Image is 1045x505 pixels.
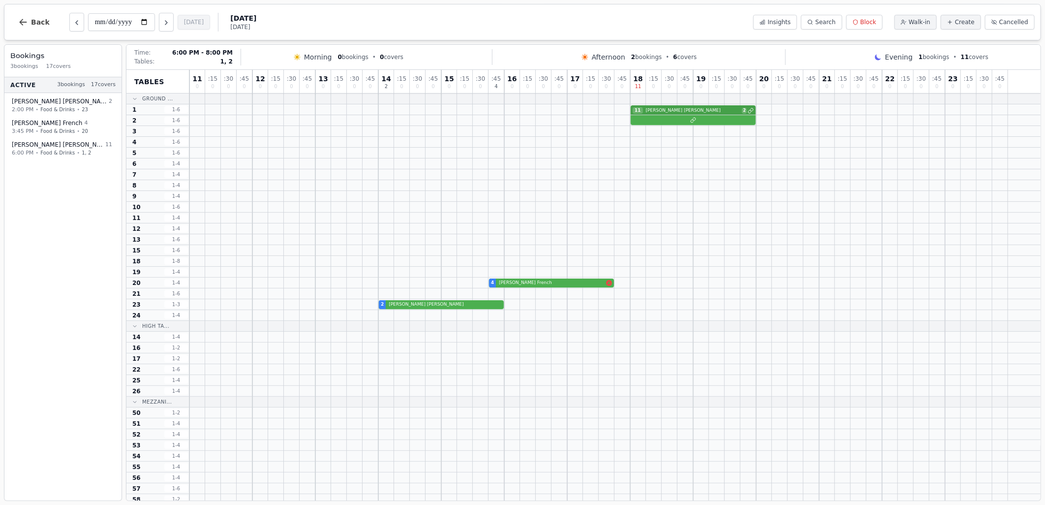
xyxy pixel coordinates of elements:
span: 0 [274,84,277,89]
span: 2 [132,117,136,125]
span: Time: [134,49,151,57]
span: 1 - 4 [164,333,188,341]
span: [PERSON_NAME] French [12,119,82,127]
span: 0 [589,84,592,89]
span: : 45 [366,76,375,82]
span: : 30 [602,76,611,82]
span: 22 [132,366,141,374]
span: : 45 [554,76,564,82]
span: 0 [542,84,545,89]
span: 1 - 6 [164,127,188,135]
span: Insights [768,18,791,26]
span: 0 [463,84,466,89]
span: 3 bookings [10,63,38,71]
span: : 30 [980,76,989,82]
span: [PERSON_NAME] [PERSON_NAME] [644,107,741,114]
span: 0 [778,84,781,89]
span: : 30 [287,76,296,82]
span: 17 covers [46,63,71,71]
span: 4 [494,84,497,89]
span: 2:00 PM [12,105,33,114]
span: : 45 [806,76,816,82]
span: : 45 [492,76,501,82]
span: 1 - 4 [164,452,188,460]
span: covers [673,53,697,61]
span: 1 - 4 [164,387,188,395]
span: • [35,149,38,157]
span: 57 [132,485,141,493]
span: 58 [132,496,141,504]
span: 1 - 6 [164,290,188,297]
span: 4 [132,138,136,146]
span: 14 [132,333,141,341]
span: : 45 [995,76,1005,82]
span: 0 [243,84,246,89]
span: 1 - 6 [164,138,188,146]
span: : 45 [429,76,438,82]
span: • [372,53,376,61]
span: 50 [132,409,141,417]
span: 0 [338,54,342,61]
span: 2 [385,84,388,89]
span: 0 [731,84,734,89]
span: : 15 [712,76,721,82]
span: 52 [132,431,141,439]
span: 21 [822,75,831,82]
span: 0 [746,84,749,89]
span: 1 - 8 [164,257,188,265]
span: 23 [948,75,957,82]
span: 0 [479,84,482,89]
span: Tables: [134,58,154,65]
span: 1 - 3 [164,301,188,308]
button: [PERSON_NAME] [PERSON_NAME]116:00 PM•Food & Drinks•1, 2 [6,137,120,160]
span: 1 - 6 [164,106,188,113]
span: 1 - 4 [164,225,188,232]
span: 0 [794,84,797,89]
span: 6 [132,160,136,168]
span: 0 [290,84,293,89]
span: 0 [605,84,608,89]
span: 4 [84,119,88,127]
span: Food & Drinks [40,149,75,157]
span: : 30 [791,76,800,82]
span: : 15 [838,76,847,82]
span: Block [861,18,876,26]
span: 0 [952,84,954,89]
span: Afternoon [592,52,625,62]
span: [DATE] [230,13,256,23]
span: Walk-in [909,18,930,26]
span: : 30 [854,76,863,82]
button: Cancelled [985,15,1035,30]
span: 0 [904,84,907,89]
span: bookings [919,53,949,61]
span: 20 [132,279,141,287]
span: 1 - 6 [164,247,188,254]
span: 0 [935,84,938,89]
span: 0 [322,84,325,89]
span: : 30 [413,76,422,82]
span: 18 [132,257,141,265]
span: covers [380,53,403,61]
span: 11 [192,75,202,82]
span: : 15 [586,76,595,82]
span: 2 [381,301,384,308]
span: 1 - 2 [164,409,188,416]
span: 1 - 2 [164,496,188,503]
span: 0 [369,84,371,89]
span: : 45 [743,76,753,82]
span: • [77,149,80,157]
span: 15 [444,75,454,82]
span: 0 [763,84,766,89]
button: Search [801,15,842,30]
span: : 45 [617,76,627,82]
span: 15 [132,247,141,254]
span: 0 [306,84,308,89]
button: Previous day [69,13,84,32]
span: Mezzani... [142,398,172,406]
span: 0 [700,84,703,89]
span: 23 [132,301,141,309]
span: 0 [196,84,199,89]
span: 18 [633,75,643,82]
span: 0 [857,84,860,89]
span: 8 [132,182,136,189]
